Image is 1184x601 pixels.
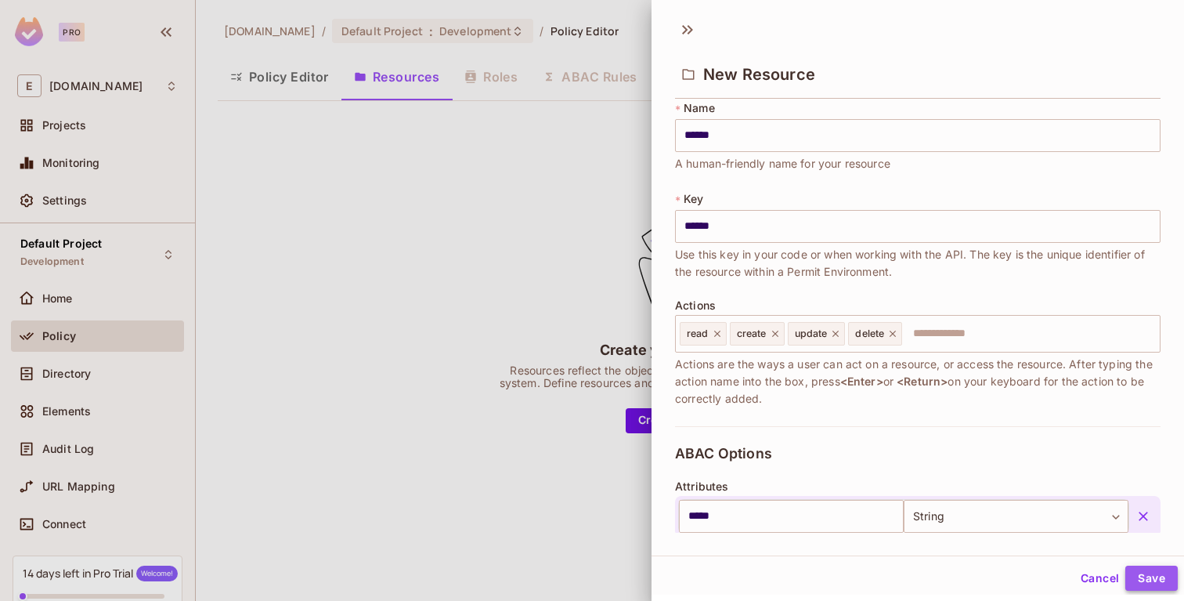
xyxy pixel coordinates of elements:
span: Use this key in your code or when working with the API. The key is the unique identifier of the r... [675,246,1161,281]
span: read [687,328,709,340]
div: create [730,322,785,346]
span: create [737,328,767,340]
span: Key [684,193,703,205]
div: update [788,322,846,346]
div: String [904,500,1128,533]
span: <Return> [897,375,948,388]
span: Actions [675,299,716,312]
span: New Resource [703,65,815,84]
div: delete [848,322,902,346]
button: Save [1125,566,1178,591]
span: update [795,328,828,340]
span: Actions are the ways a user can act on a resource, or access the resource. After typing the actio... [675,356,1161,407]
span: Name [684,102,715,114]
span: Attributes [675,480,729,493]
span: ABAC Options [675,446,772,462]
div: read [680,322,727,346]
button: Cancel [1074,566,1125,591]
span: <Enter> [840,375,883,388]
span: A human-friendly name for your resource [675,155,890,172]
span: delete [855,328,884,340]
